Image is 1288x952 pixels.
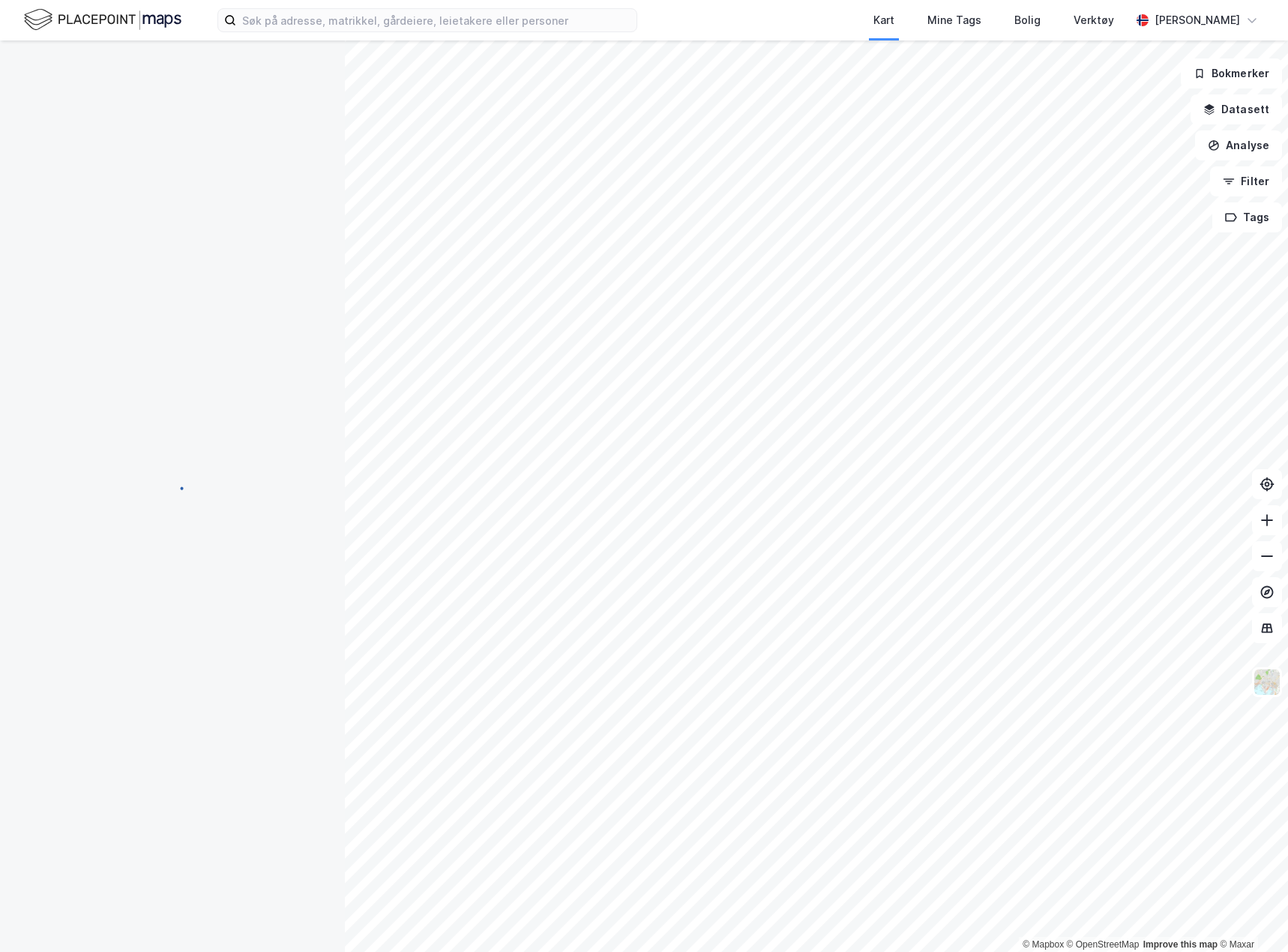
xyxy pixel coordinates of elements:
div: Verktøy [1074,11,1114,29]
div: Bolig [1014,11,1041,29]
button: Datasett [1191,94,1282,124]
div: Kontrollprogram for chat [1213,880,1288,952]
div: Kart [873,11,894,29]
button: Bokmerker [1181,58,1282,88]
input: Søk på adresse, matrikkel, gårdeiere, leietakere eller personer [236,9,637,31]
a: Mapbox [1023,939,1064,950]
a: OpenStreetMap [1067,939,1140,950]
button: Filter [1210,166,1282,196]
button: Tags [1212,202,1282,232]
a: Improve this map [1143,939,1218,950]
iframe: Chat Widget [1213,880,1288,952]
img: logo.f888ab2527a4732fd821a326f86c7f29.svg [24,7,181,33]
img: spinner.a6d8c91a73a9ac5275cf975e30b51cfb.svg [160,475,184,499]
div: [PERSON_NAME] [1155,11,1240,29]
div: Mine Tags [927,11,981,29]
button: Analyse [1195,130,1282,160]
img: Z [1253,668,1281,696]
